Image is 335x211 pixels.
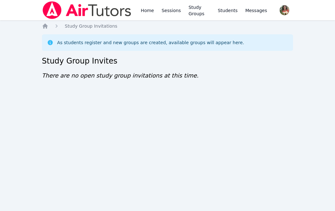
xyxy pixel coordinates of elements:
[42,1,132,19] img: Air Tutors
[42,72,199,79] span: There are no open study group invitations at this time.
[57,39,244,46] div: As students register and new groups are created, available groups will appear here.
[65,24,117,29] span: Study Group Invitations
[42,23,293,29] nav: Breadcrumb
[65,23,117,29] a: Study Group Invitations
[245,7,267,14] span: Messages
[42,56,293,66] h2: Study Group Invites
